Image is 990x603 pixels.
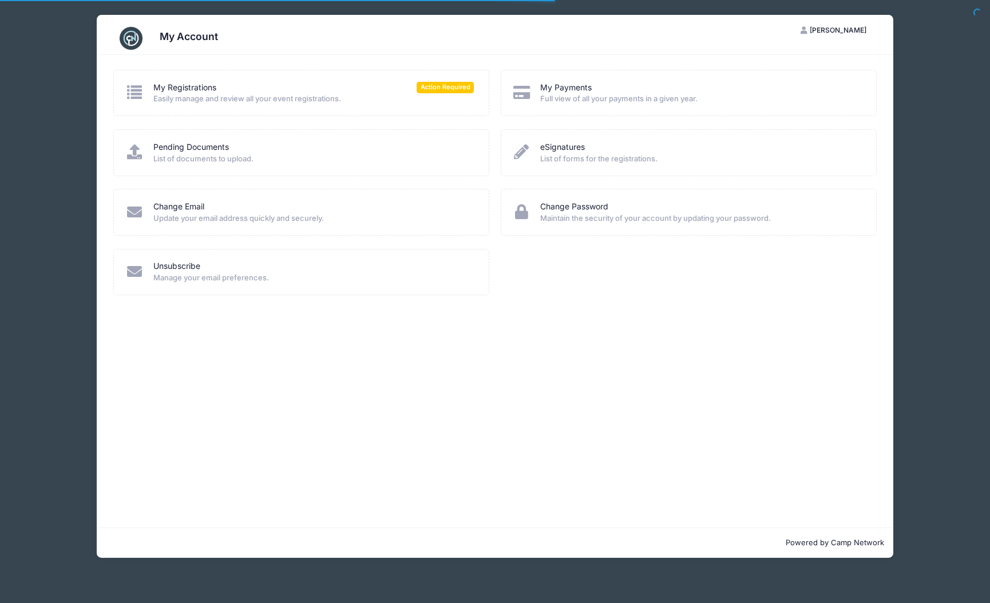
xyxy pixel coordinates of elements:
[153,93,474,105] span: Easily manage and review all your event registrations.
[540,93,861,105] span: Full view of all your payments in a given year.
[153,82,216,94] a: My Registrations
[106,537,884,549] p: Powered by Camp Network
[153,153,474,165] span: List of documents to upload.
[160,30,218,42] h3: My Account
[153,141,229,153] a: Pending Documents
[540,82,592,94] a: My Payments
[153,272,474,284] span: Manage your email preferences.
[120,27,142,50] img: CampNetwork
[540,153,861,165] span: List of forms for the registrations.
[810,26,866,34] span: [PERSON_NAME]
[540,201,608,213] a: Change Password
[540,213,861,224] span: Maintain the security of your account by updating your password.
[540,141,585,153] a: eSignatures
[153,260,200,272] a: Unsubscribe
[791,21,877,40] button: [PERSON_NAME]
[417,82,474,93] span: Action Required
[153,213,474,224] span: Update your email address quickly and securely.
[153,201,204,213] a: Change Email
